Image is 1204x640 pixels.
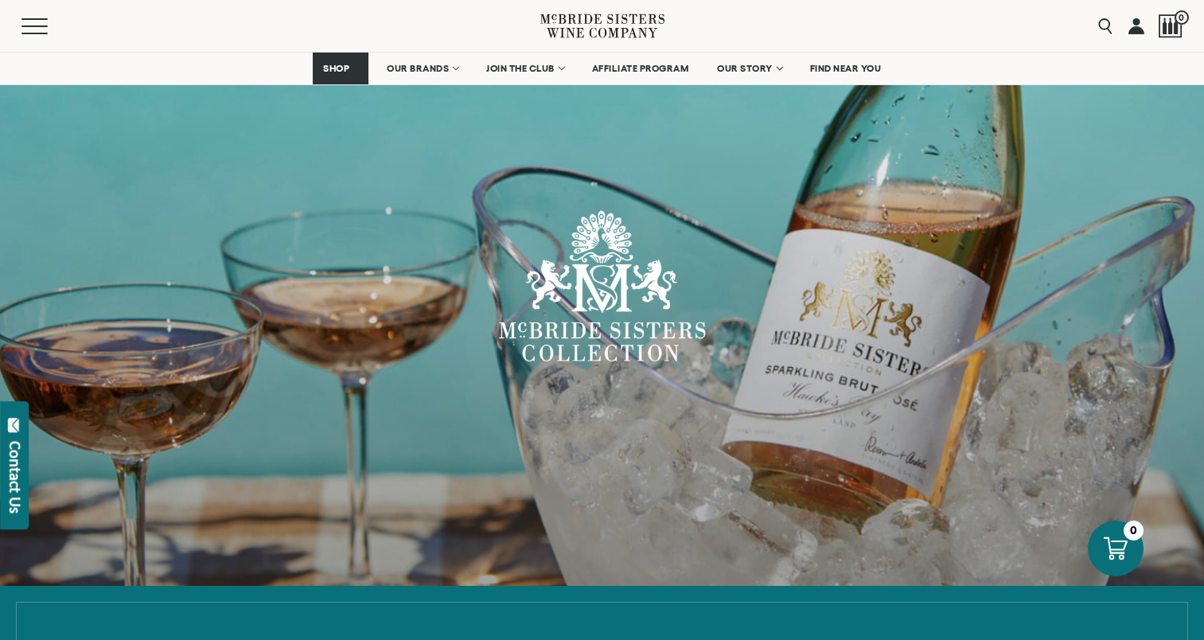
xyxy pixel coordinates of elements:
[387,63,449,74] span: OUR BRANDS
[1124,521,1144,540] div: 0
[582,53,699,84] a: AFFILIATE PROGRAM
[21,18,79,34] button: Mobile Menu Trigger
[1175,10,1189,25] span: 0
[810,63,882,74] span: FIND NEAR YOU
[800,53,892,84] a: FIND NEAR YOU
[717,63,773,74] span: OUR STORY
[592,63,689,74] span: AFFILIATE PROGRAM
[707,53,792,84] a: OUR STORY
[486,63,555,74] span: JOIN THE CLUB
[7,441,23,513] div: Contact Us
[323,63,350,74] span: SHOP
[476,53,574,84] a: JOIN THE CLUB
[313,53,368,84] a: SHOP
[376,53,468,84] a: OUR BRANDS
